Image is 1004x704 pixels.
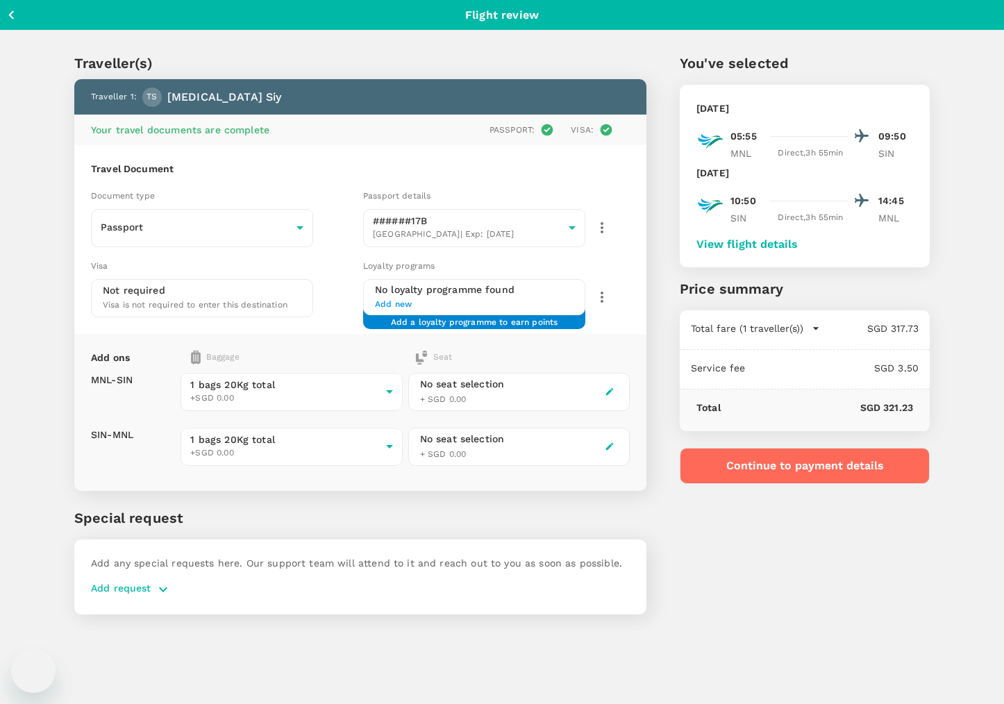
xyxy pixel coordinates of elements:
[91,90,137,104] p: Traveller 1 :
[91,428,133,442] p: SIN - MNL
[878,129,913,144] p: 09:50
[103,283,165,297] p: Not required
[691,361,746,375] p: Service fee
[181,372,402,411] div: 1 bags 20Kg total+SGD 0.00
[680,448,930,484] button: Continue to payment details
[773,211,848,225] div: Direct , 3h 55min
[74,508,646,528] p: Special request
[420,377,505,392] div: No seat selection
[721,401,913,414] p: SGD 321.23
[375,283,574,298] h6: No loyalty programme found
[91,191,155,201] span: Document type
[730,211,765,225] p: SIN
[415,351,428,364] img: baggage-icon
[363,191,430,201] span: Passport details
[190,446,380,460] span: +SGD 0.00
[91,162,630,177] h6: Travel Document
[415,351,453,364] div: Seat
[373,228,563,242] span: [GEOGRAPHIC_DATA] | Exp: [DATE]
[465,7,539,24] p: Flight review
[363,205,585,251] div: ######17B[GEOGRAPHIC_DATA]| Exp: [DATE]
[420,449,467,459] span: + SGD 0.00
[363,261,435,271] span: Loyalty programs
[420,432,505,446] div: No seat selection
[74,53,646,74] p: Traveller(s)
[6,6,127,24] button: Back to flight results
[103,300,287,310] span: Visa is not required to enter this destination
[190,433,380,446] span: 1 bags 20Kg total
[190,392,380,405] span: +SGD 0.00
[730,129,757,144] p: 05:55
[691,321,820,335] button: Total fare (1 traveller(s))
[696,101,729,115] p: [DATE]
[167,89,282,106] p: [MEDICAL_DATA] Siy
[773,146,848,160] div: Direct , 3h 55min
[680,53,930,74] p: You've selected
[730,146,765,160] p: MNL
[147,90,157,104] span: TS
[101,220,291,234] p: Passport
[730,194,756,208] p: 10:50
[696,128,724,156] img: 5J
[391,316,558,318] span: Add a loyalty programme to earn points
[91,351,130,364] p: Add ons
[91,261,108,271] span: Visa
[190,378,380,392] span: 1 bags 20Kg total
[26,8,127,22] p: Back to flight results
[91,581,151,598] p: Add request
[878,146,913,160] p: SIN
[820,321,919,335] p: SGD 317.73
[91,210,313,245] div: Passport
[696,401,721,414] p: Total
[878,211,913,225] p: MNL
[11,648,56,693] iframe: Button to launch messaging window
[91,124,269,135] span: Your travel documents are complete
[571,124,594,136] p: Visa :
[191,351,353,364] div: Baggage
[878,194,913,208] p: 14:45
[696,166,729,180] p: [DATE]
[91,373,133,387] p: MNL - SIN
[696,192,724,220] img: 5J
[746,361,919,375] p: SGD 3.50
[373,214,563,228] p: ######17B
[490,124,535,136] p: Passport :
[696,238,798,251] button: View flight details
[680,278,930,299] p: Price summary
[191,351,201,364] img: baggage-icon
[420,394,467,404] span: + SGD 0.00
[691,321,803,335] p: Total fare (1 traveller(s))
[181,427,402,466] div: 1 bags 20Kg total+SGD 0.00
[91,556,630,570] p: Add any special requests here. Our support team will attend to it and reach out to you as soon as...
[375,298,574,312] span: Add new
